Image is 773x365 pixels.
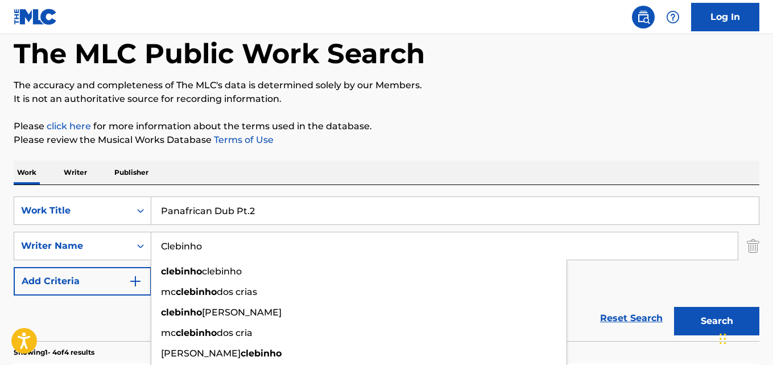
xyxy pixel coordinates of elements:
a: Terms of Use [212,134,274,145]
a: Public Search [632,6,655,28]
a: Reset Search [594,306,668,331]
p: It is not an authoritative source for recording information. [14,92,759,106]
span: clebinho [202,266,242,277]
a: Log In [691,3,759,31]
img: 9d2ae6d4665cec9f34b9.svg [129,274,142,288]
strong: clebinho [176,327,217,338]
strong: clebinho [176,286,217,297]
button: Search [674,307,759,335]
p: Publisher [111,161,152,184]
p: Showing 1 - 4 of 4 results [14,347,94,358]
strong: clebinho [161,266,202,277]
span: [PERSON_NAME] [161,348,241,359]
div: Work Title [21,204,123,218]
img: Delete Criterion [747,232,759,260]
img: search [636,10,650,24]
p: Please for more information about the terms used in the database. [14,120,759,133]
strong: clebinho [241,348,282,359]
button: Add Criteria [14,267,151,296]
p: Work [14,161,40,184]
p: The accuracy and completeness of The MLC's data is determined solely by our Members. [14,79,759,92]
iframe: Chat Widget [716,310,773,365]
p: Writer [60,161,90,184]
img: help [666,10,680,24]
span: mc [161,286,176,297]
span: dos crias [217,286,257,297]
span: mc [161,327,176,338]
div: Writer Name [21,239,123,253]
span: [PERSON_NAME] [202,307,282,318]
p: Please review the Musical Works Database [14,133,759,147]
a: click here [47,121,91,132]
img: MLC Logo [14,9,57,25]
span: dos cria [217,327,253,338]
strong: clebinho [161,307,202,318]
div: Drag [720,322,726,356]
div: Help [662,6,684,28]
h1: The MLC Public Work Search [14,36,425,71]
form: Search Form [14,196,759,341]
